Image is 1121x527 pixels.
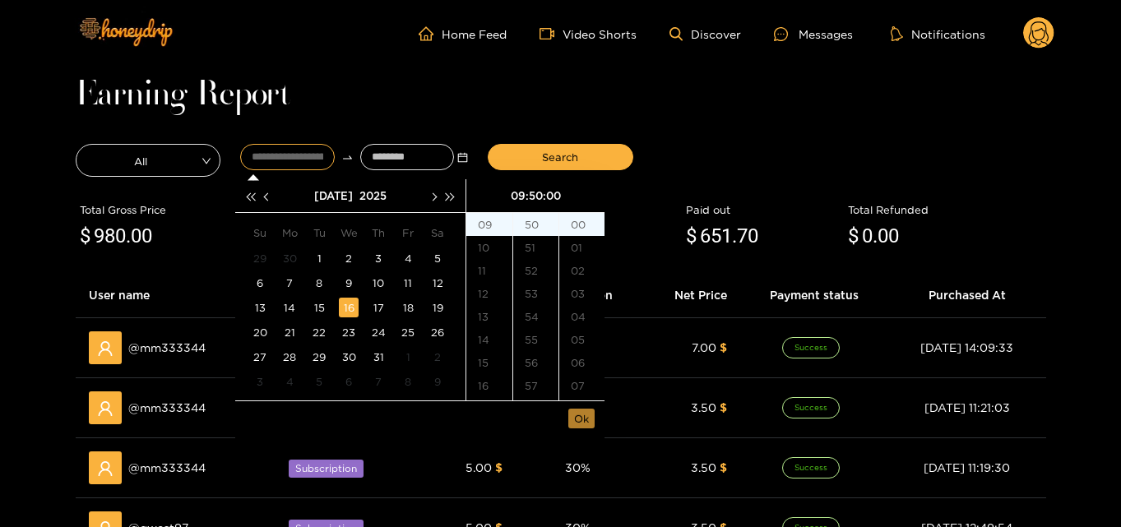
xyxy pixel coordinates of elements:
th: Purchased At [888,273,1045,318]
td: 2025-06-29 [245,246,275,270]
div: 12 [428,273,447,293]
div: 4 [398,248,418,268]
div: 7 [280,273,299,293]
td: 2025-07-20 [245,320,275,344]
td: 2025-07-02 [334,246,364,270]
a: Video Shorts [540,26,637,41]
div: 10 [466,236,512,259]
div: 29 [250,248,270,268]
td: 2025-07-03 [364,246,393,270]
button: Search [488,144,633,170]
td: 2025-07-06 [245,270,275,295]
span: .70 [732,224,758,247]
div: 04 [559,305,605,328]
td: 2025-07-18 [393,295,423,320]
div: 6 [250,273,270,293]
span: [DATE] 11:21:03 [924,401,1010,414]
td: 2025-07-15 [304,295,334,320]
div: 05 [559,328,605,351]
div: 14 [280,298,299,317]
div: 00 [559,213,605,236]
td: 2025-08-06 [334,369,364,394]
span: [DATE] 11:19:30 [924,461,1010,474]
h1: Earning Report [76,84,1046,107]
div: 16 [466,374,512,397]
div: 17 [368,298,388,317]
td: 2025-08-09 [423,369,452,394]
div: 09:50:00 [473,179,598,212]
div: 24 [368,322,388,342]
div: 28 [280,347,299,367]
div: 01 [559,236,605,259]
span: All [76,149,220,172]
th: Su [245,220,275,246]
th: Mo [275,220,304,246]
div: 25 [398,322,418,342]
div: 29 [309,347,329,367]
span: user [97,460,113,477]
div: 51 [513,236,558,259]
div: 14 [466,328,512,351]
span: to [341,151,354,164]
div: 27 [250,347,270,367]
div: 22 [309,322,329,342]
span: $ [848,221,859,252]
td: 2025-07-21 [275,320,304,344]
div: 06 [559,351,605,374]
td: 2025-07-26 [423,320,452,344]
span: $ [720,461,727,474]
div: 8 [398,372,418,391]
span: 0 [862,224,873,247]
th: Net Price [639,273,740,318]
div: 2 [339,248,359,268]
div: 23 [339,322,359,342]
td: 2025-07-24 [364,320,393,344]
td: 2025-08-01 [393,344,423,369]
div: 10 [368,273,388,293]
td: 2025-08-07 [364,369,393,394]
td: 2025-07-19 [423,295,452,320]
span: .00 [873,224,899,247]
th: Sa [423,220,452,246]
span: @ mm333344 [128,399,206,417]
div: 21 [280,322,299,342]
span: @ mm333344 [128,459,206,477]
span: [DATE] 14:09:33 [920,341,1013,354]
td: 2025-07-12 [423,270,452,295]
span: 5.00 [466,461,492,474]
td: 2025-07-29 [304,344,334,369]
td: 2025-08-05 [304,369,334,394]
div: Total Gross Price [80,201,274,218]
div: 55 [513,328,558,351]
span: $ [80,221,90,252]
div: Messages [774,25,853,44]
div: 7 [368,372,388,391]
span: 980 [94,224,126,247]
div: 03 [559,282,605,305]
span: $ [720,401,727,414]
th: Tu [304,220,334,246]
div: 02 [559,259,605,282]
th: Payment status [740,273,888,318]
div: 5 [428,248,447,268]
a: Home Feed [419,26,507,41]
div: 52 [513,259,558,282]
div: 08 [559,397,605,420]
span: 3.50 [691,461,716,474]
td: 2025-08-08 [393,369,423,394]
td: 2025-07-25 [393,320,423,344]
div: 50 [513,213,558,236]
td: 2025-07-31 [364,344,393,369]
th: Fr [393,220,423,246]
div: 18 [398,298,418,317]
div: 54 [513,305,558,328]
div: 31 [368,347,388,367]
td: 2025-07-16 [334,295,364,320]
div: 9 [339,273,359,293]
div: 3 [250,372,270,391]
span: home [419,26,442,41]
div: 07 [559,374,605,397]
div: 12 [466,282,512,305]
span: 30 % [565,461,591,474]
div: 17 [466,397,512,420]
